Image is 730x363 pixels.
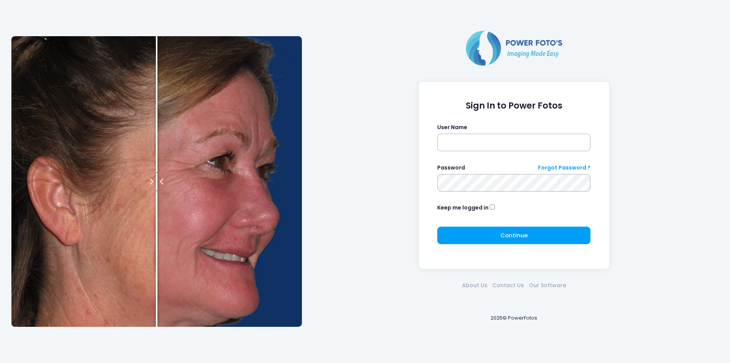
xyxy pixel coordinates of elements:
[500,231,528,239] span: Continue
[437,164,465,172] label: Password
[437,101,590,111] h1: Sign In to Power Fotos
[437,227,590,244] button: Continue
[526,281,568,289] a: Our Software
[309,302,719,334] div: 2025© PowerFotos
[459,281,490,289] a: About Us
[437,123,467,131] label: User Name
[490,281,526,289] a: Contact Us
[538,164,590,172] a: Forgot Password ?
[437,204,489,212] label: Keep me logged in
[463,29,565,67] img: Logo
